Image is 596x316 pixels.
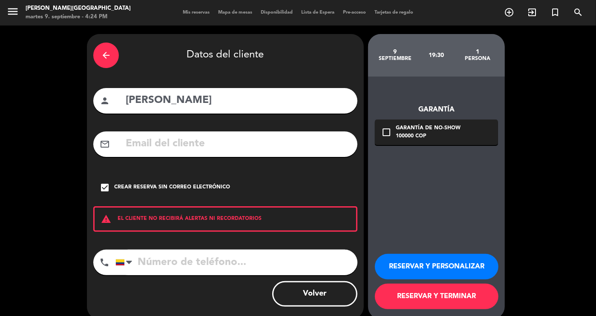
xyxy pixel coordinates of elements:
[339,10,370,15] span: Pre-acceso
[381,127,392,137] i: check_box_outline_blank
[550,7,560,17] i: turned_in_not
[125,135,351,153] input: Email del cliente
[125,92,351,109] input: Nombre del cliente
[375,254,498,279] button: RESERVAR Y PERSONALIZAR
[179,10,214,15] span: Mis reservas
[457,48,498,55] div: 1
[101,50,111,60] i: arrow_back
[457,55,498,62] div: persona
[527,7,537,17] i: exit_to_app
[375,284,498,309] button: RESERVAR Y TERMINAR
[396,132,461,141] div: 100000 COP
[504,7,514,17] i: add_circle_outline
[95,214,118,224] i: warning
[416,40,457,70] div: 19:30
[370,10,417,15] span: Tarjetas de regalo
[256,10,297,15] span: Disponibilidad
[214,10,256,15] span: Mapa de mesas
[6,5,19,21] button: menu
[272,281,357,307] button: Volver
[374,55,416,62] div: septiembre
[100,182,110,193] i: check_box
[26,13,131,21] div: martes 9. septiembre - 4:24 PM
[26,4,131,13] div: [PERSON_NAME][GEOGRAPHIC_DATA]
[374,48,416,55] div: 9
[99,257,109,268] i: phone
[100,139,110,149] i: mail_outline
[396,124,461,133] div: Garantía de no-show
[115,250,357,275] input: Número de teléfono...
[375,104,498,115] div: Garantía
[93,40,357,70] div: Datos del cliente
[100,96,110,106] i: person
[116,250,135,275] div: Colombia: +57
[93,206,357,232] div: EL CLIENTE NO RECIBIRÁ ALERTAS NI RECORDATORIOS
[6,5,19,18] i: menu
[573,7,583,17] i: search
[297,10,339,15] span: Lista de Espera
[114,183,230,192] div: Crear reserva sin correo electrónico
